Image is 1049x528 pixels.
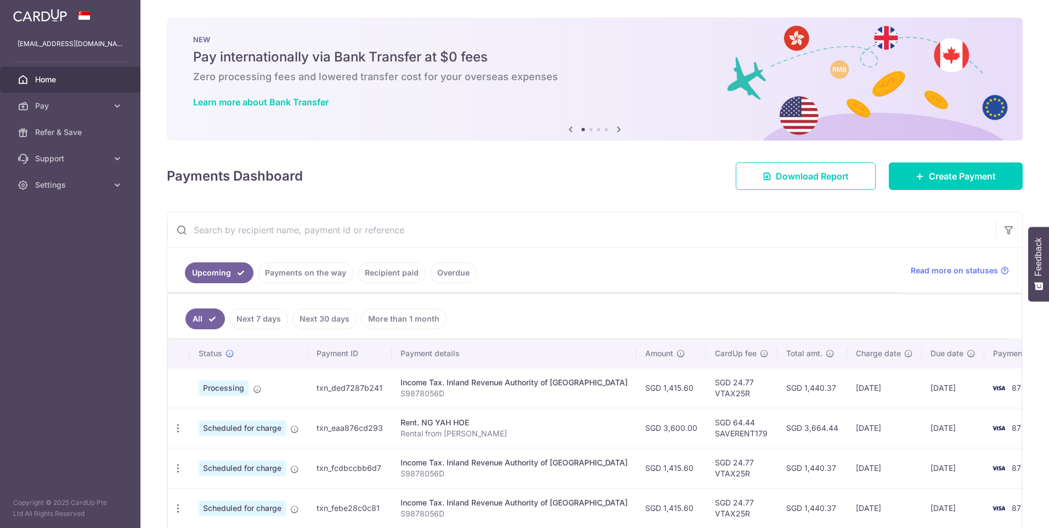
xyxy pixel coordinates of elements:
[777,408,847,448] td: SGD 3,664.44
[401,377,628,388] div: Income Tax. Inland Revenue Authority of [GEOGRAPHIC_DATA]
[1012,383,1031,392] span: 8733
[199,460,286,476] span: Scheduled for charge
[199,380,249,396] span: Processing
[988,422,1009,435] img: Bank Card
[988,502,1009,515] img: Bank Card
[292,308,357,329] a: Next 30 days
[922,408,984,448] td: [DATE]
[401,508,628,519] p: S9878056D
[856,348,901,359] span: Charge date
[13,9,67,22] img: CardUp
[35,100,108,111] span: Pay
[229,308,288,329] a: Next 7 days
[988,381,1009,395] img: Bank Card
[193,35,996,44] p: NEW
[401,428,628,439] p: Rental from [PERSON_NAME]
[636,408,706,448] td: SGD 3,600.00
[308,448,392,488] td: txn_fcdbccbb6d7
[786,348,822,359] span: Total amt.
[199,348,222,359] span: Status
[636,448,706,488] td: SGD 1,415.60
[401,457,628,468] div: Income Tax. Inland Revenue Authority of [GEOGRAPHIC_DATA]
[35,74,108,85] span: Home
[636,488,706,528] td: SGD 1,415.60
[645,348,673,359] span: Amount
[847,368,922,408] td: [DATE]
[706,368,777,408] td: SGD 24.77 VTAX25R
[889,162,1023,190] a: Create Payment
[358,262,426,283] a: Recipient paid
[636,368,706,408] td: SGD 1,415.60
[1028,227,1049,301] button: Feedback - Show survey
[199,501,286,516] span: Scheduled for charge
[35,153,108,164] span: Support
[988,462,1009,475] img: Bank Card
[401,417,628,428] div: Rent. NG YAH HOE
[930,348,963,359] span: Due date
[193,48,996,66] h5: Pay internationally via Bank Transfer at $0 fees
[185,262,253,283] a: Upcoming
[777,448,847,488] td: SGD 1,440.37
[1034,238,1044,276] span: Feedback
[167,212,996,248] input: Search by recipient name, payment id or reference
[911,265,998,276] span: Read more on statuses
[18,38,123,49] p: [EMAIL_ADDRESS][DOMAIN_NAME]
[922,368,984,408] td: [DATE]
[706,408,777,448] td: SGD 64.44 SAVERENT179
[193,97,329,108] a: Learn more about Bank Transfer
[430,262,477,283] a: Overdue
[308,488,392,528] td: txn_febe28c0c81
[199,420,286,436] span: Scheduled for charge
[706,488,777,528] td: SGD 24.77 VTAX25R
[922,448,984,488] td: [DATE]
[401,468,628,479] p: S9878056D
[911,265,1009,276] a: Read more on statuses
[1012,463,1031,473] span: 8733
[361,308,447,329] a: More than 1 month
[258,262,353,283] a: Payments on the way
[185,308,225,329] a: All
[922,488,984,528] td: [DATE]
[308,408,392,448] td: txn_eaa876cd293
[929,170,996,183] span: Create Payment
[308,368,392,408] td: txn_ded7287b241
[847,448,922,488] td: [DATE]
[777,488,847,528] td: SGD 1,440.37
[193,70,996,83] h6: Zero processing fees and lowered transfer cost for your overseas expenses
[35,127,108,138] span: Refer & Save
[167,166,303,186] h4: Payments Dashboard
[847,408,922,448] td: [DATE]
[167,18,1023,141] img: Bank transfer banner
[1012,423,1031,432] span: 8733
[715,348,757,359] span: CardUp fee
[776,170,849,183] span: Download Report
[401,497,628,508] div: Income Tax. Inland Revenue Authority of [GEOGRAPHIC_DATA]
[777,368,847,408] td: SGD 1,440.37
[1012,503,1031,513] span: 8733
[847,488,922,528] td: [DATE]
[392,339,636,368] th: Payment details
[706,448,777,488] td: SGD 24.77 VTAX25R
[308,339,392,368] th: Payment ID
[35,179,108,190] span: Settings
[736,162,876,190] a: Download Report
[401,388,628,399] p: S9878056D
